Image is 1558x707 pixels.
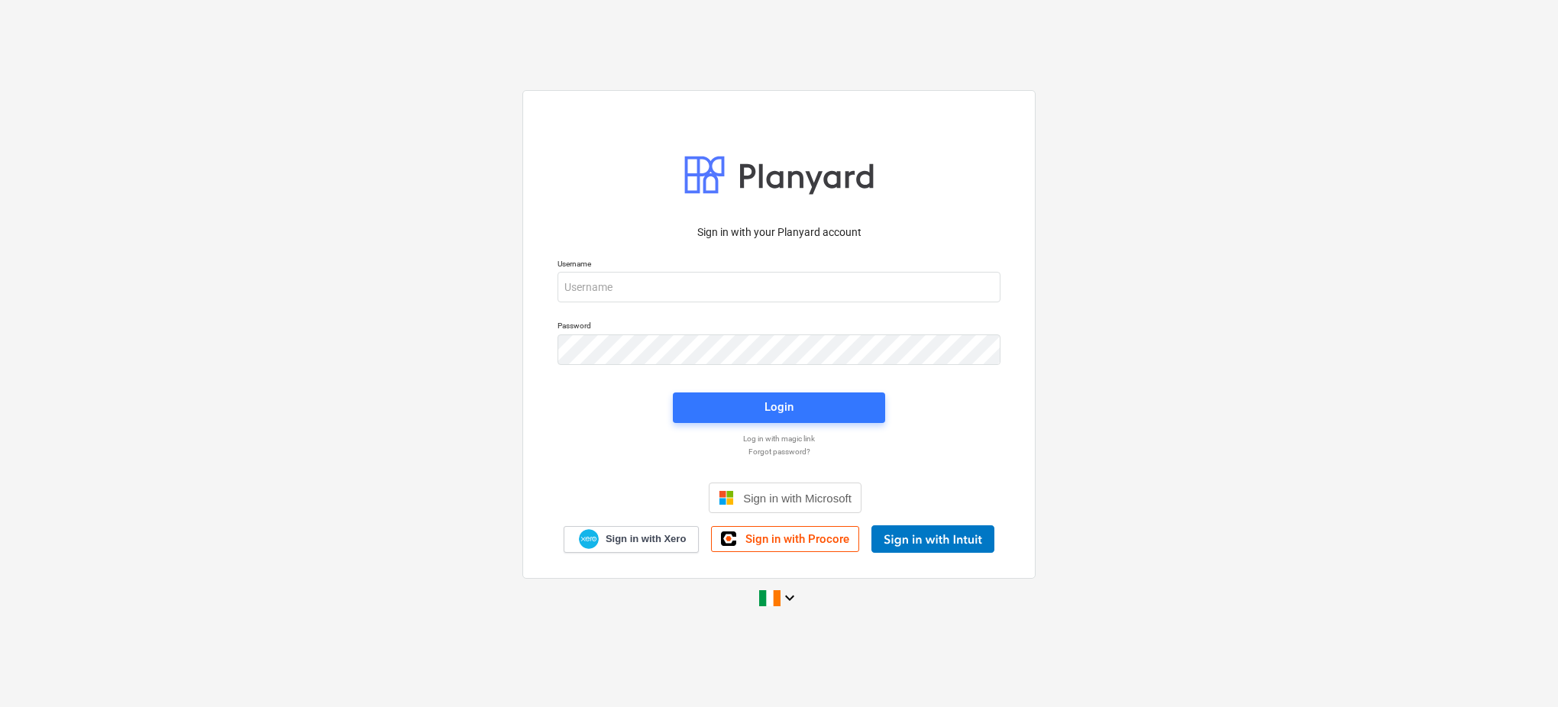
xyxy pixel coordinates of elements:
[558,272,1000,302] input: Username
[564,526,700,553] a: Sign in with Xero
[764,397,794,417] div: Login
[550,434,1008,444] a: Log in with magic link
[558,259,1000,272] p: Username
[719,490,734,505] img: Microsoft logo
[558,224,1000,241] p: Sign in with your Planyard account
[558,321,1000,334] p: Password
[711,526,859,552] a: Sign in with Procore
[550,447,1008,457] a: Forgot password?
[743,492,852,505] span: Sign in with Microsoft
[606,532,686,546] span: Sign in with Xero
[745,532,849,546] span: Sign in with Procore
[579,529,599,550] img: Xero logo
[781,589,799,607] i: keyboard_arrow_down
[673,392,885,423] button: Login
